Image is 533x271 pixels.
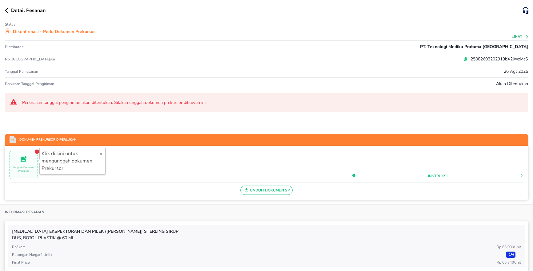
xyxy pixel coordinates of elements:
[5,44,23,49] p: Distributor
[22,100,523,106] span: Perkiraaan tanggal pengiriman akan ditentukan. Silakan unggah dokumen prekursor dibawah ini.
[506,252,515,258] p: - 1 %
[514,244,521,249] span: / Unit
[496,80,528,87] p: Akan ditentukan
[514,260,521,265] span: / Unit
[11,7,46,14] p: Detail Pesanan
[420,43,528,50] p: PT. Teknologi Medika Pratama [GEOGRAPHIC_DATA]
[468,56,528,62] p: 25082603202919bX2jWzMcS
[5,81,54,86] p: Perkiraan Tanggal Pengiriman
[12,244,25,250] p: Rp/Unit
[243,186,290,194] span: Unduh Dokumen SP
[428,173,447,179] button: Instruksi
[12,252,52,257] p: Potongan harga ( 2 Unit )
[512,35,529,39] button: Lihat
[12,235,521,241] p: DUS, BOTOL PLASTIK @ 60 ML
[5,22,15,27] p: Status
[13,28,95,35] p: Dikonfirmasi - Perlu Dokumen Prekursor
[10,166,38,173] p: Unggah Documen Prekursor
[504,68,528,75] p: 26 Agt 2025
[5,210,44,215] p: Informasi Pesanan
[5,69,38,74] p: Tanggal pemesanan
[12,260,30,265] p: Final Price
[5,57,179,62] p: No. [GEOGRAPHIC_DATA]an
[497,260,521,265] p: Rp 65.340
[42,150,99,172] p: Klik di sini untuk mengunggah dokumen Prekursor
[240,186,293,195] button: Unduh Dokumen SP
[497,244,521,250] p: Rp 66.000
[12,228,521,235] p: [MEDICAL_DATA] EKSPEKTORAN dan PILEK ([PERSON_NAME]) Sterling SIRUP
[16,138,76,142] p: Dokumen Prekursor Diperlukan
